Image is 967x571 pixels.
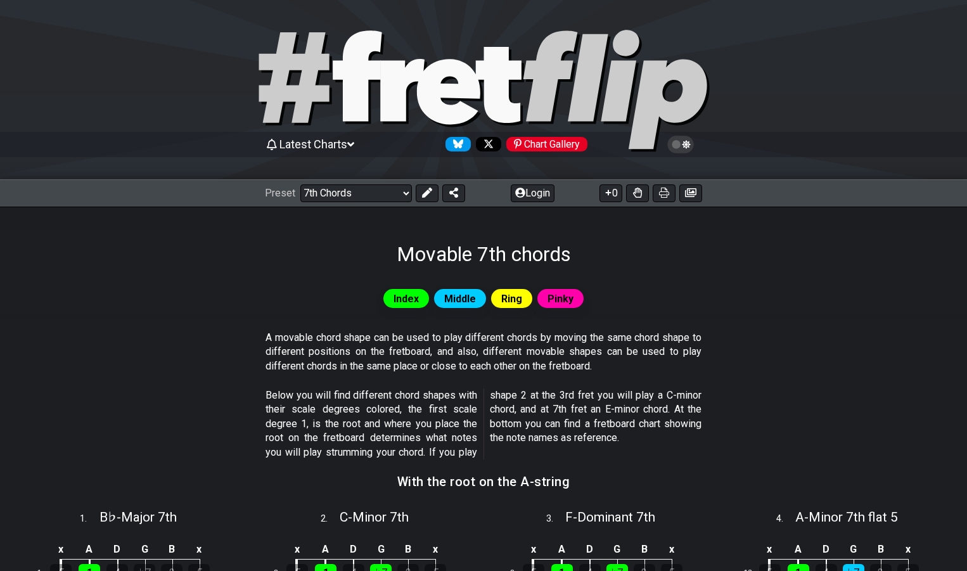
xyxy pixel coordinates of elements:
span: Ring [501,290,522,308]
a: #fretflip at Pinterest [501,137,587,151]
td: x [422,539,449,560]
span: Toggle light / dark theme [674,139,688,150]
p: Below you will find different chord shapes with their scale degrees colored, the first scale degr... [266,388,701,459]
td: D [576,539,604,560]
td: D [340,539,368,560]
td: D [812,539,840,560]
span: 2 . [321,512,340,526]
td: A [312,539,340,560]
button: Toggle Dexterity for all fretkits [626,184,649,202]
button: Share Preset [442,184,465,202]
td: x [658,539,685,560]
td: B [158,539,186,560]
td: x [894,539,921,560]
select: Preset [300,184,412,202]
td: A [548,539,576,560]
td: B [631,539,658,560]
span: 1 . [80,512,99,526]
td: G [131,539,158,560]
td: B [395,539,422,560]
span: C - Minor 7th [340,510,409,525]
a: Follow #fretflip at X [471,137,501,151]
h1: Movable 7th chords [397,242,571,266]
td: D [103,539,131,560]
span: F - Dominant 7th [565,510,655,525]
span: Pinky [548,290,573,308]
span: Preset [265,187,295,199]
td: x [755,539,784,560]
td: x [519,539,548,560]
a: Follow #fretflip at Bluesky [440,137,471,151]
td: G [368,539,395,560]
h3: With the root on the A-string [397,475,570,489]
span: Index [394,290,419,308]
td: B [867,539,894,560]
div: Chart Gallery [506,137,587,151]
button: Login [511,184,554,202]
td: G [603,539,631,560]
span: Middle [444,290,476,308]
td: x [186,539,213,560]
span: 4 . [776,512,795,526]
td: A [75,539,104,560]
td: x [46,539,75,560]
p: A movable chord shape can be used to play different chords by moving the same chord shape to diff... [266,331,701,373]
button: Create image [679,184,702,202]
button: Edit Preset [416,184,439,202]
td: A [784,539,812,560]
span: B♭ - Major 7th [99,510,177,525]
td: x [283,539,312,560]
td: G [840,539,867,560]
button: 0 [599,184,622,202]
span: A - Minor 7th flat 5 [795,510,898,525]
span: Latest Charts [279,138,347,151]
span: 3 . [546,512,565,526]
button: Print [653,184,676,202]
